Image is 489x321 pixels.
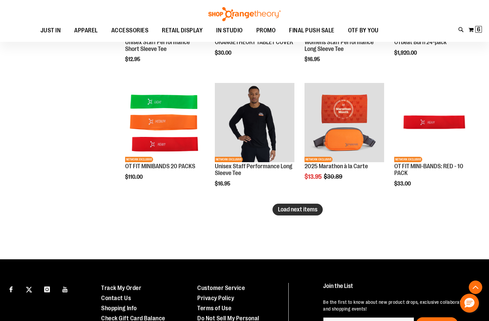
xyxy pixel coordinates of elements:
[460,294,479,313] button: Hello, have a question? Let’s chat.
[59,283,71,295] a: Visit our Youtube page
[323,299,476,312] p: Be the first to know about new product drops, exclusive collaborations, and shopping events!
[394,83,474,163] img: Product image for OT FIT MINI-BANDS: RED - 10 PACK
[209,23,250,38] a: IN STUDIO
[215,50,232,56] span: $30.00
[207,7,282,21] img: Shop Orangetheory
[67,23,105,38] a: APPAREL
[394,157,422,162] span: NETWORK EXCLUSIVE
[250,23,283,38] a: PROMO
[305,173,323,180] span: $13.95
[305,83,384,163] img: 2025 Marathon à la Carte
[26,287,32,293] img: Twitter
[125,163,195,170] a: OT FIT MINIBANDS 20 PACKS
[197,285,245,291] a: Customer Service
[394,163,463,176] a: OT FIT MINI-BANDS: RED - 10 PACK
[394,181,412,187] span: $33.00
[215,83,294,163] img: Unisex Staff Performance Long Sleeve Tee
[125,56,141,62] span: $12.95
[305,157,333,162] span: NETWORK EXCLUSIVE
[305,83,384,164] a: 2025 Marathon à la CarteNETWORK EXCLUSIVE
[305,163,368,170] a: 2025 Marathon à la Carte
[211,80,298,204] div: product
[278,206,317,213] span: Load next items
[101,285,141,291] a: Track My Order
[162,23,203,38] span: RETAIL DISPLAY
[125,174,144,180] span: $110.00
[40,23,61,38] span: JUST IN
[394,50,418,56] span: $1,920.00
[111,23,149,38] span: ACCESSORIES
[282,23,341,38] a: FINAL PUSH SALE
[477,26,480,33] span: 6
[101,305,137,312] a: Shopping Info
[41,283,53,295] a: Visit our Instagram page
[215,163,292,176] a: Unisex Staff Performance Long Sleeve Tee
[125,39,190,52] a: Unisex Staff Performance Short Sleeve Tee
[256,23,276,38] span: PROMO
[341,23,385,38] a: OTF BY YOU
[215,83,294,164] a: Unisex Staff Performance Long Sleeve TeeNETWORK EXCLUSIVE
[215,39,293,46] a: ORANGETHEORY TABLET COVER
[289,23,335,38] span: FINAL PUSH SALE
[34,23,68,38] a: JUST IN
[469,281,482,294] button: Back To Top
[348,23,379,38] span: OTF BY YOU
[215,181,231,187] span: $16.95
[323,283,476,295] h4: Join the List
[301,80,387,197] div: product
[5,283,17,295] a: Visit our Facebook page
[155,23,209,38] a: RETAIL DISPLAY
[101,295,131,301] a: Contact Us
[23,283,35,295] a: Visit our X page
[125,83,205,163] img: Product image for OT FIT MINIBANDS 20 PACKS
[394,39,447,46] a: OTbeat Burn 24-pack
[125,157,153,162] span: NETWORK EXCLUSIVE
[216,23,243,38] span: IN STUDIO
[197,295,234,301] a: Privacy Policy
[272,204,323,215] button: Load next items
[305,39,374,52] a: Womens Staff Performance Long Sleeve Tee
[391,80,477,204] div: product
[197,305,231,312] a: Terms of Use
[305,56,321,62] span: $16.95
[122,80,208,197] div: product
[394,83,474,164] a: Product image for OT FIT MINI-BANDS: RED - 10 PACKNETWORK EXCLUSIVE
[324,173,343,180] span: $30.89
[74,23,98,38] span: APPAREL
[215,157,243,162] span: NETWORK EXCLUSIVE
[105,23,155,38] a: ACCESSORIES
[125,83,205,164] a: Product image for OT FIT MINIBANDS 20 PACKSNETWORK EXCLUSIVE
